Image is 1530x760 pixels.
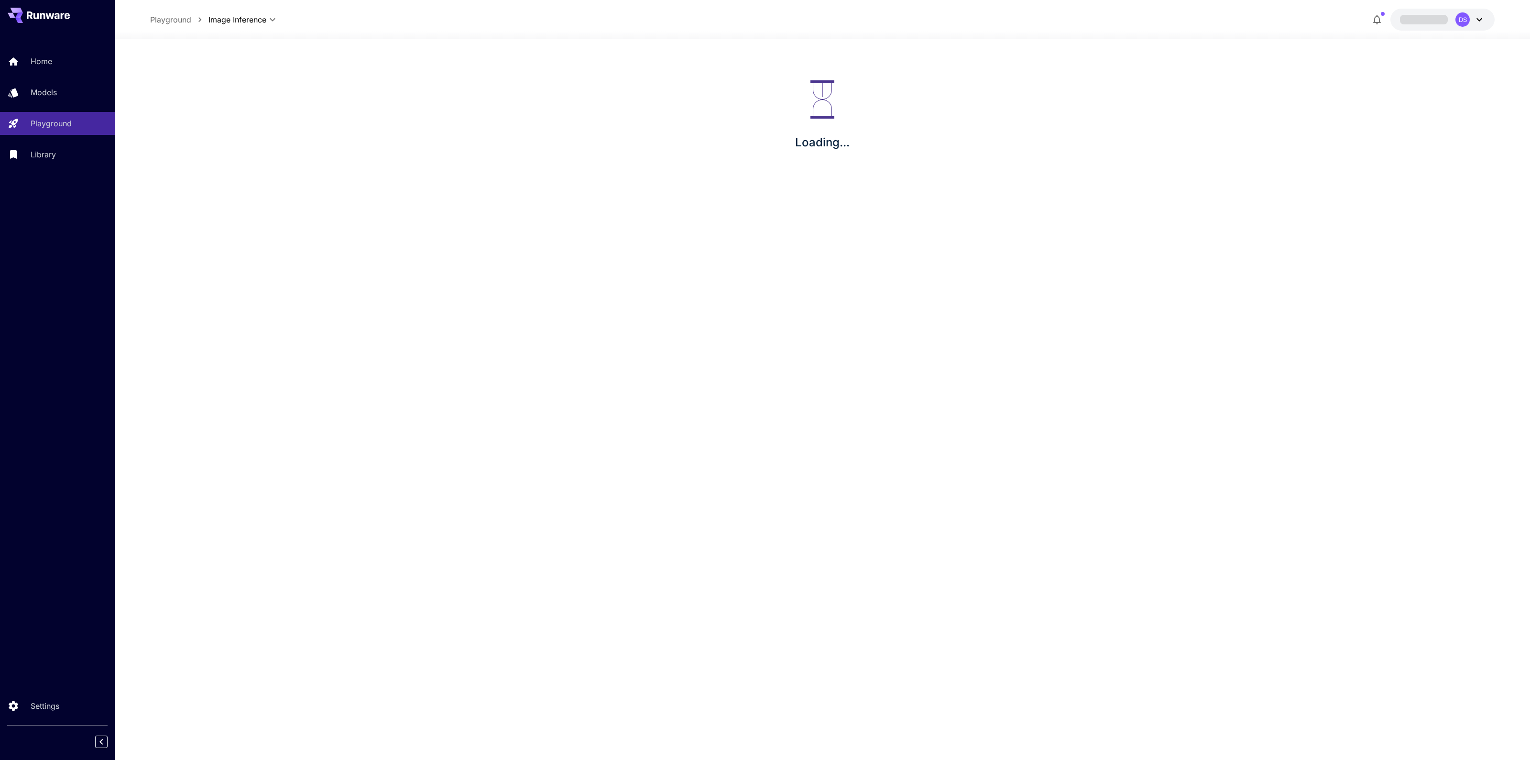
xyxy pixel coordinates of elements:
span: Image Inference [208,14,266,25]
p: Models [31,87,57,98]
p: Home [31,55,52,67]
p: Playground [31,118,72,129]
button: DS [1390,9,1495,31]
a: Playground [150,14,191,25]
nav: breadcrumb [150,14,208,25]
p: Library [31,149,56,160]
div: Collapse sidebar [102,733,115,750]
p: Settings [31,700,59,712]
p: Loading... [795,134,850,151]
button: Collapse sidebar [95,736,108,748]
div: DS [1455,12,1470,27]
